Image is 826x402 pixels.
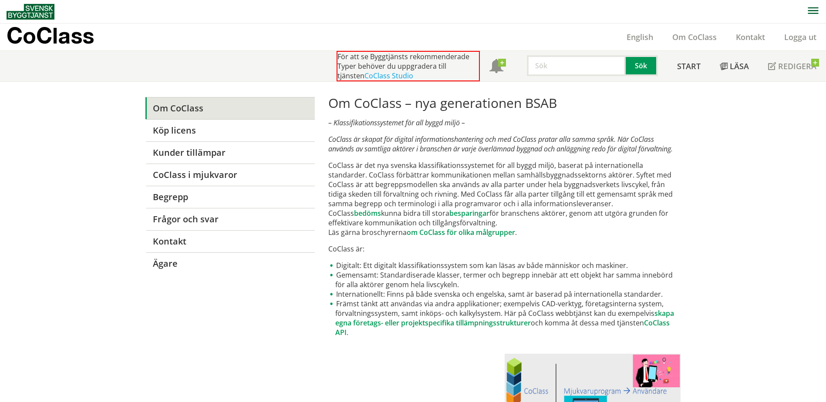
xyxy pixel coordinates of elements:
[145,141,315,164] a: Kunder tillämpar
[775,32,826,42] a: Logga ut
[335,318,670,337] a: CoClass API
[663,32,726,42] a: Om CoClass
[145,230,315,252] a: Kontakt
[730,61,749,71] span: Läsa
[328,261,681,270] li: Digitalt: Ett digitalt klassifikationssystem som kan läsas av både människor och maskiner.
[145,252,315,275] a: Ägare
[145,164,315,186] a: CoClass i mjukvaror
[145,186,315,208] a: Begrepp
[489,60,503,74] span: Notifikationer
[7,4,54,20] img: Svensk Byggtjänst
[328,118,465,127] em: – Klassifikationssystemet för all byggd miljö –
[726,32,775,42] a: Kontakt
[7,23,113,50] a: CoClass
[328,270,681,289] li: Gemensamt: Standardiserade klasser, termer och begrepp innebär att ett objekt har samma innebörd ...
[145,208,315,230] a: Frågor och svar
[626,55,658,76] button: Sök
[328,95,681,111] h1: Om CoClass – nya generationen BSAB
[449,208,489,218] a: besparingar
[759,51,826,81] a: Redigera
[617,32,663,42] a: English
[337,51,480,81] div: För att se Byggtjänsts rekommenderade Typer behöver du uppgradera till tjänsten
[668,51,710,81] a: Start
[328,289,681,299] li: Internationellt: Finns på både svenska och engelska, samt är baserad på internationella standarder.
[328,299,681,337] li: Främst tänkt att användas via andra applikationer; exempelvis CAD-verktyg, företagsinterna system...
[145,97,315,119] a: Om CoClass
[710,51,759,81] a: Läsa
[328,134,673,154] em: CoClass är skapat för digital informationshantering och med CoClass pratar alla samma språk. När ...
[328,244,681,254] p: CoClass är:
[778,61,816,71] span: Redigera
[364,71,413,80] a: CoClass Studio
[145,119,315,141] a: Köp licens
[354,208,381,218] a: bedöms
[7,30,94,40] p: CoClass
[527,55,626,76] input: Sök
[677,61,701,71] span: Start
[407,228,515,237] a: om CoClass för olika målgrupper
[335,308,674,328] a: skapa egna företags- eller projektspecifika tillämpningsstrukturer
[328,161,681,237] p: CoClass är det nya svenska klassifikationssystemet för all byggd miljö, baserat på internationell...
